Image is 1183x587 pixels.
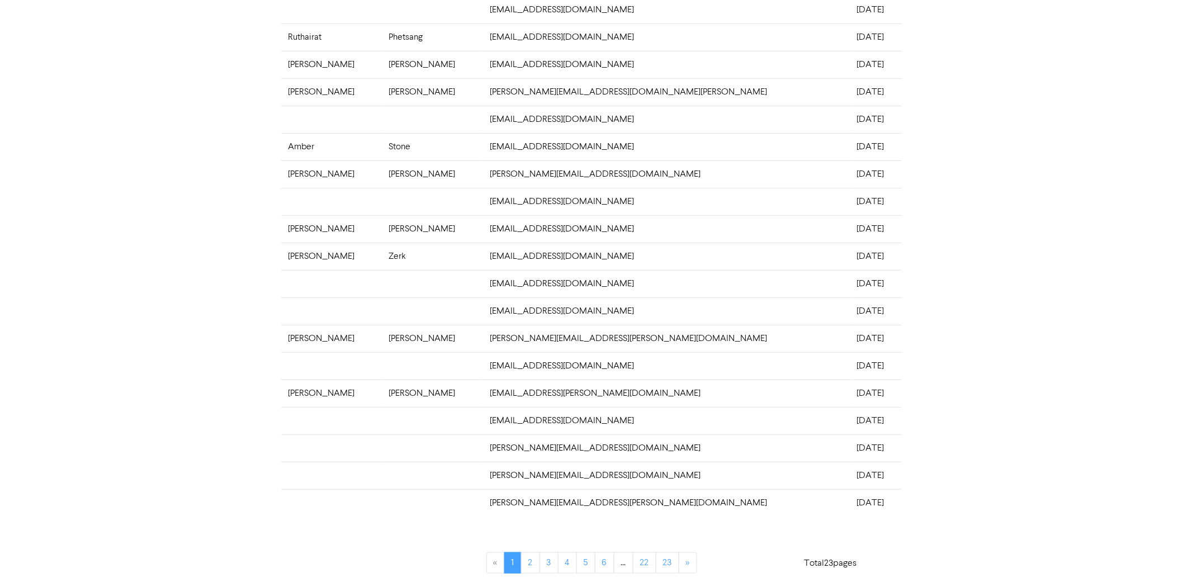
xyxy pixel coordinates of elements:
[850,297,902,325] td: [DATE]
[281,133,382,160] td: Amber
[504,552,522,574] a: Page 1 is your current page
[483,106,850,133] td: [EMAIL_ADDRESS][DOMAIN_NAME]
[281,325,382,352] td: [PERSON_NAME]
[483,243,850,270] td: [EMAIL_ADDRESS][DOMAIN_NAME]
[483,133,850,160] td: [EMAIL_ADDRESS][DOMAIN_NAME]
[382,215,484,243] td: [PERSON_NAME]
[850,188,902,215] td: [DATE]
[1127,533,1183,587] iframe: Chat Widget
[850,51,902,78] td: [DATE]
[483,215,850,243] td: [EMAIL_ADDRESS][DOMAIN_NAME]
[483,407,850,434] td: [EMAIL_ADDRESS][DOMAIN_NAME]
[281,51,382,78] td: [PERSON_NAME]
[281,215,382,243] td: [PERSON_NAME]
[850,380,902,407] td: [DATE]
[595,552,614,574] a: Page 6
[382,78,484,106] td: [PERSON_NAME]
[558,552,577,574] a: Page 4
[382,133,484,160] td: Stone
[483,325,850,352] td: [PERSON_NAME][EMAIL_ADDRESS][PERSON_NAME][DOMAIN_NAME]
[281,78,382,106] td: [PERSON_NAME]
[850,462,902,489] td: [DATE]
[483,23,850,51] td: [EMAIL_ADDRESS][DOMAIN_NAME]
[382,160,484,188] td: [PERSON_NAME]
[850,434,902,462] td: [DATE]
[805,557,857,570] p: Total 23 pages
[483,462,850,489] td: [PERSON_NAME][EMAIL_ADDRESS][DOMAIN_NAME]
[850,160,902,188] td: [DATE]
[483,352,850,380] td: [EMAIL_ADDRESS][DOMAIN_NAME]
[382,243,484,270] td: Zerk
[850,325,902,352] td: [DATE]
[281,243,382,270] td: [PERSON_NAME]
[521,552,540,574] a: Page 2
[850,243,902,270] td: [DATE]
[850,489,902,517] td: [DATE]
[540,552,559,574] a: Page 3
[382,325,484,352] td: [PERSON_NAME]
[850,215,902,243] td: [DATE]
[483,78,850,106] td: [PERSON_NAME][EMAIL_ADDRESS][DOMAIN_NAME][PERSON_NAME]
[483,270,850,297] td: [EMAIL_ADDRESS][DOMAIN_NAME]
[382,23,484,51] td: Phetsang
[483,434,850,462] td: [PERSON_NAME][EMAIL_ADDRESS][DOMAIN_NAME]
[382,380,484,407] td: [PERSON_NAME]
[850,270,902,297] td: [DATE]
[483,160,850,188] td: [PERSON_NAME][EMAIL_ADDRESS][DOMAIN_NAME]
[483,489,850,517] td: [PERSON_NAME][EMAIL_ADDRESS][PERSON_NAME][DOMAIN_NAME]
[850,352,902,380] td: [DATE]
[281,380,382,407] td: [PERSON_NAME]
[850,407,902,434] td: [DATE]
[382,51,484,78] td: [PERSON_NAME]
[850,78,902,106] td: [DATE]
[850,23,902,51] td: [DATE]
[281,160,382,188] td: [PERSON_NAME]
[850,106,902,133] td: [DATE]
[679,552,697,574] a: »
[483,380,850,407] td: [EMAIL_ADDRESS][PERSON_NAME][DOMAIN_NAME]
[633,552,656,574] a: Page 22
[281,23,382,51] td: Ruthairat
[483,51,850,78] td: [EMAIL_ADDRESS][DOMAIN_NAME]
[656,552,679,574] a: Page 23
[483,297,850,325] td: [EMAIL_ADDRESS][DOMAIN_NAME]
[483,188,850,215] td: [EMAIL_ADDRESS][DOMAIN_NAME]
[576,552,595,574] a: Page 5
[850,133,902,160] td: [DATE]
